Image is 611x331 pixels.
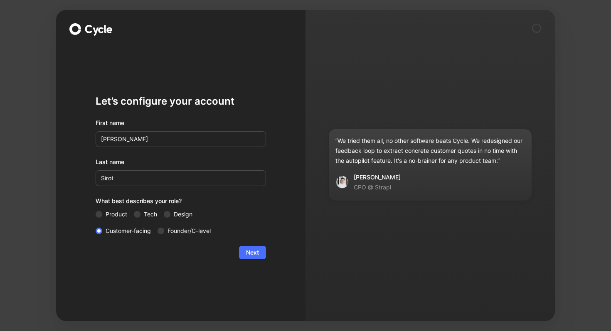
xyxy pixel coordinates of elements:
h1: Let’s configure your account [96,95,266,108]
button: Next [239,246,266,259]
span: Customer-facing [106,226,151,236]
div: [PERSON_NAME] [354,172,401,182]
div: “We tried them all, no other software beats Cycle. We redesigned our feedback loop to extract con... [335,136,525,166]
div: First name [96,118,266,128]
p: CPO @ Strapi [354,182,401,192]
span: Design [174,209,192,219]
span: Next [246,248,259,257]
span: Product [106,209,127,219]
div: What best describes your role? [96,196,266,209]
label: Last name [96,157,266,167]
span: Tech [144,209,157,219]
input: Doe [96,170,266,186]
span: Founder/C-level [168,226,211,236]
input: John [96,131,266,147]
